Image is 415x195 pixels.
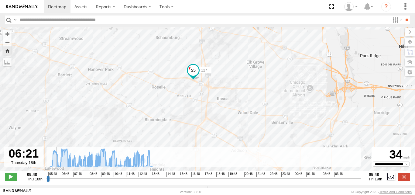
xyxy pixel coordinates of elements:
[3,30,12,38] button: Zoom in
[5,173,17,181] label: Play/Stop
[306,172,315,177] span: 01:48
[201,68,207,72] span: 127
[322,172,330,177] span: 02:48
[281,172,290,177] span: 23:48
[294,172,302,177] span: 00:48
[151,172,159,177] span: 13:48
[269,172,277,177] span: 22:48
[351,190,412,194] div: © Copyright 2025 -
[89,172,97,177] span: 08:48
[369,177,382,181] span: Fri 19th Sep 2025
[342,2,360,11] div: Ed Pruneda
[180,190,203,194] div: Version: 308.01
[256,172,265,177] span: 21:48
[48,172,57,177] span: 05:48
[191,172,200,177] span: 16:48
[126,172,135,177] span: 11:48
[381,2,391,12] i: ?
[369,172,382,177] strong: 05:48
[398,173,410,181] label: Close
[139,172,147,177] span: 12:48
[179,172,187,177] span: 15:48
[73,172,82,177] span: 07:48
[61,172,69,177] span: 06:48
[204,172,212,177] span: 17:48
[334,172,343,177] span: 03:48
[6,5,38,9] img: rand-logo.svg
[3,38,12,47] button: Zoom out
[372,148,410,162] div: 34
[228,172,237,177] span: 19:48
[166,172,175,177] span: 14:48
[3,189,31,195] a: Visit our Website
[3,58,12,66] label: Measure
[390,16,403,24] label: Search Filter Options
[244,172,253,177] span: 20:48
[114,172,122,177] span: 10:48
[13,16,18,24] label: Search Query
[101,172,110,177] span: 09:48
[216,172,225,177] span: 18:48
[405,68,415,76] label: Map Settings
[27,172,43,177] strong: 05:48
[3,47,12,55] button: Zoom Home
[379,190,412,194] a: Terms and Conditions
[27,177,43,181] span: Thu 18th Sep 2025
